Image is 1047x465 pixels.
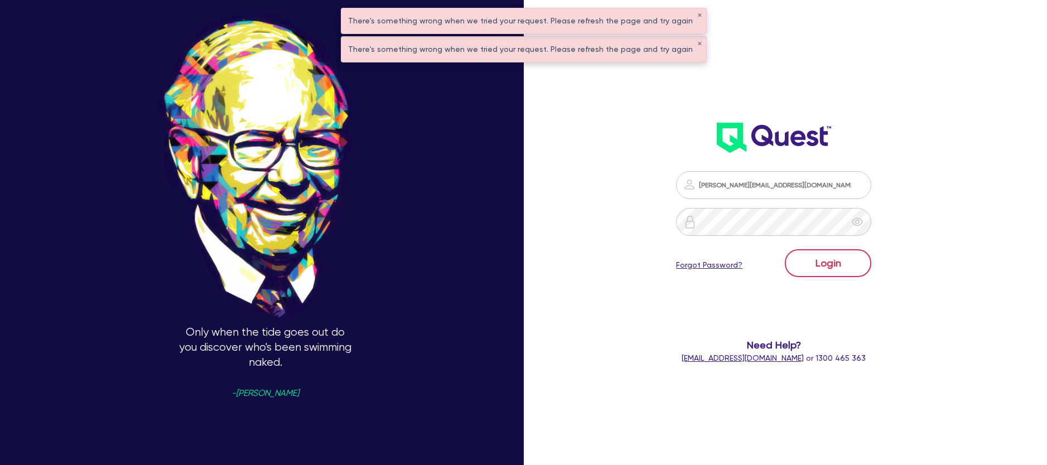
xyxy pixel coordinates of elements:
img: wH2k97JdezQIQAAAABJRU5ErkJggg== [717,123,831,153]
a: Forgot Password? [676,259,742,271]
div: There's something wrong when we tried your request. Please refresh the page and try again [341,8,706,33]
input: Email address [676,171,871,199]
span: eye [852,216,863,227]
span: -[PERSON_NAME] [231,389,299,398]
span: Need Help? [634,337,914,352]
span: or 1300 465 363 [682,353,866,362]
div: There's something wrong when we tried your request. Please refresh the page and try again [341,37,706,62]
button: Login [785,249,871,277]
img: icon-password [683,178,696,191]
button: ✕ [697,41,702,47]
a: [EMAIL_ADDRESS][DOMAIN_NAME] [682,353,804,362]
button: ✕ [697,13,702,18]
img: icon-password [683,215,697,229]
